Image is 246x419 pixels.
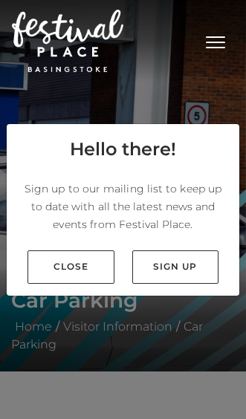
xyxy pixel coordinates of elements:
button: Toggle navigation [197,30,234,51]
a: Sign up [132,250,219,284]
a: Close [27,250,114,284]
p: Sign up to our mailing list to keep up to date with all the latest news and events from Festival ... [19,180,227,233]
h4: Hello there! [70,136,176,163]
img: Festival Place Logo [12,10,123,72]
